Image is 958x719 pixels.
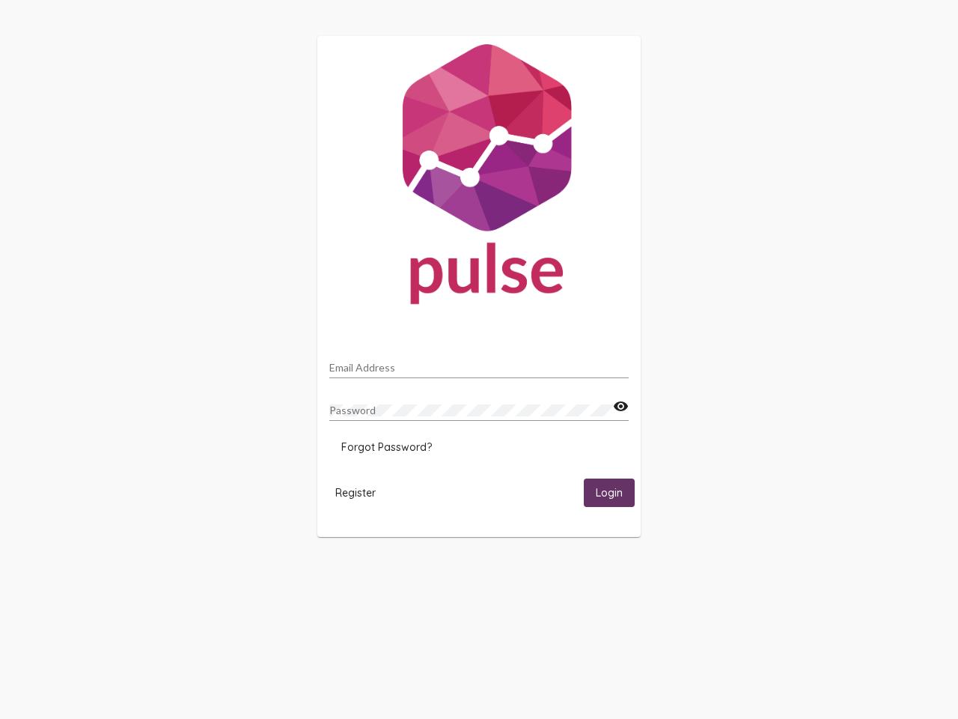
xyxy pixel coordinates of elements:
[323,479,388,506] button: Register
[613,398,629,416] mat-icon: visibility
[596,487,623,500] span: Login
[335,486,376,500] span: Register
[341,440,432,454] span: Forgot Password?
[584,479,635,506] button: Login
[329,434,444,461] button: Forgot Password?
[317,36,641,319] img: Pulse For Good Logo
